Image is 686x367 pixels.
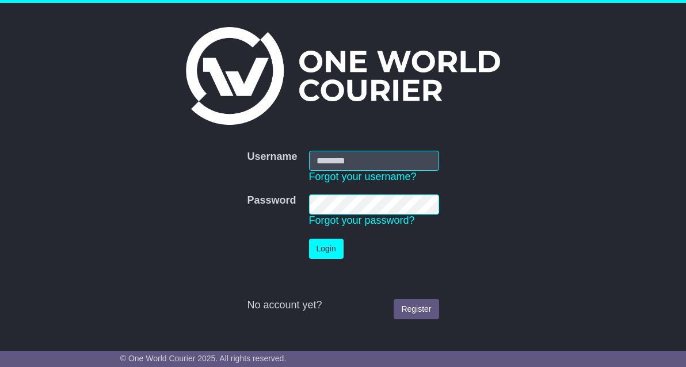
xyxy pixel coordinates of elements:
[309,171,417,182] a: Forgot your username?
[120,354,287,363] span: © One World Courier 2025. All rights reserved.
[309,215,415,226] a: Forgot your password?
[309,239,344,259] button: Login
[247,299,439,312] div: No account yet?
[247,194,296,207] label: Password
[186,27,500,125] img: One World
[247,151,297,163] label: Username
[394,299,439,319] a: Register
